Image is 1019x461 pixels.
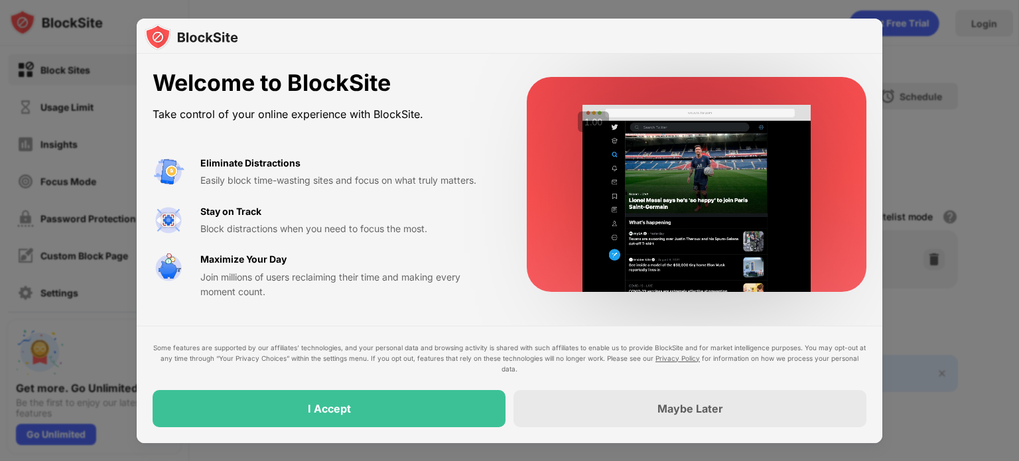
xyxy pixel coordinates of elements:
div: Maybe Later [657,402,723,415]
div: Take control of your online experience with BlockSite. [153,105,495,124]
div: Easily block time-wasting sites and focus on what truly matters. [200,173,495,188]
div: Eliminate Distractions [200,156,301,170]
div: Block distractions when you need to focus the most. [200,222,495,236]
img: value-safe-time.svg [153,252,184,284]
div: Join millions of users reclaiming their time and making every moment count. [200,270,495,300]
div: Stay on Track [200,204,261,219]
div: I Accept [308,402,351,415]
div: Maximize Your Day [200,252,287,267]
div: Welcome to BlockSite [153,70,495,97]
img: value-avoid-distractions.svg [153,156,184,188]
div: Some features are supported by our affiliates’ technologies, and your personal data and browsing ... [153,342,866,374]
img: value-focus.svg [153,204,184,236]
a: Privacy Policy [655,354,700,362]
img: logo-blocksite.svg [145,24,238,50]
